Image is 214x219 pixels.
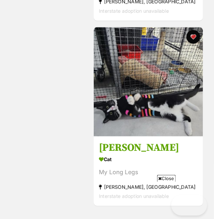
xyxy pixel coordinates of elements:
span: Interstate adoption unavailable [99,8,169,14]
a: [PERSON_NAME] Cat My Long Legs [PERSON_NAME], [GEOGRAPHIC_DATA] Interstate adoption unavailable f... [94,136,203,206]
h3: [PERSON_NAME] [99,141,198,154]
button: favourite [186,30,200,44]
div: Cat [99,154,198,164]
iframe: Help Scout Beacon - Open [171,195,207,216]
span: Close [157,175,176,182]
img: Sammy [94,27,203,136]
div: My Long Legs [99,168,198,177]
